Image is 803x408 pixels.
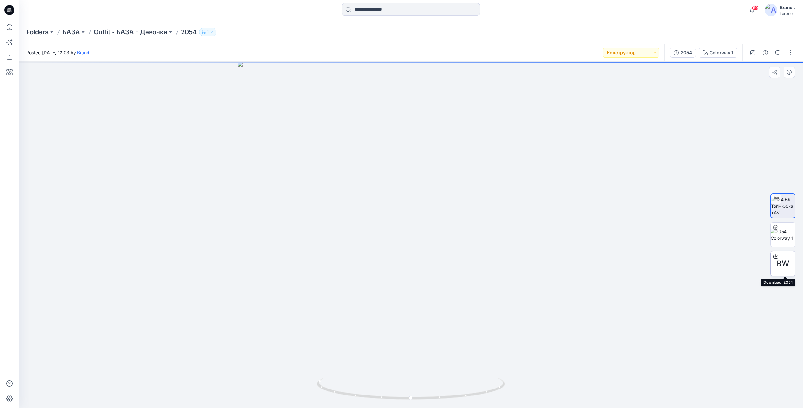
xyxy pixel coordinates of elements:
[765,4,777,16] img: avatar
[207,29,209,35] p: 1
[26,28,49,36] a: Folders
[199,28,216,36] button: 1
[670,48,696,58] button: 2054
[752,5,759,10] span: 50
[760,48,770,58] button: Details
[77,50,92,55] a: Brand .
[699,48,737,58] button: Colorway 1
[777,258,789,269] span: BW
[62,28,80,36] a: БАЗА
[771,196,795,216] img: 134 БК Топ+Юбка +AV
[94,28,167,36] a: Outfit - БАЗА - Девочки
[181,28,197,36] p: 2054
[710,49,733,56] div: Colorway 1
[780,4,795,11] div: Brand .
[780,11,795,16] div: Laretto
[26,49,92,56] span: Posted [DATE] 12:03 by
[681,49,692,56] div: 2054
[771,228,795,241] img: 2054 Colorway 1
